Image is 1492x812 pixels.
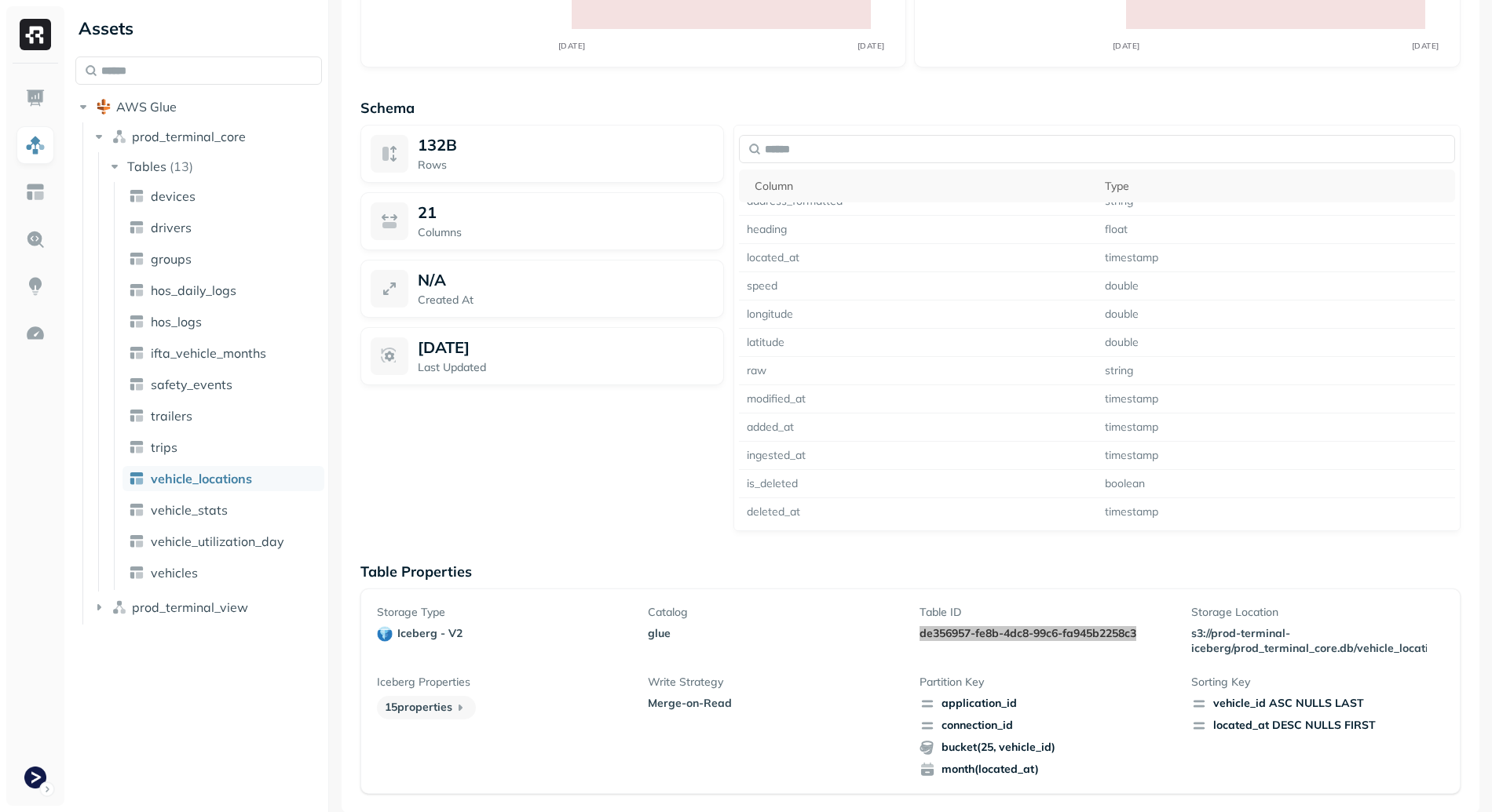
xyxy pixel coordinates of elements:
p: Iceberg Properties [377,675,630,690]
p: iceberg - v2 [397,626,463,641]
img: table [129,439,144,455]
img: Assets [25,135,46,155]
p: [DATE] [418,337,470,357]
a: vehicle_utilization_day [123,529,324,554]
a: trips [123,435,324,460]
p: Schema [360,99,1461,117]
a: vehicle_stats [123,497,324,523]
img: namespace [112,599,127,615]
img: table [129,502,144,518]
p: Table ID [920,605,1172,620]
span: prod_terminal_core [132,129,246,144]
span: trailers [151,408,192,424]
span: application_id [920,696,1172,712]
tspan: [DATE] [1113,41,1140,51]
img: Dashboard [25,88,46,108]
img: table [129,533,144,549]
p: s3://prod-terminal-iceberg/prod_terminal_core.db/vehicle_locations [1191,626,1427,656]
img: table [129,188,144,204]
p: Merge-on-Read [648,696,901,711]
td: boolean [1097,470,1455,498]
td: modified_at [739,385,1097,413]
a: vehicle_locations [123,466,324,491]
td: timestamp [1097,442,1455,470]
img: iceberg - v2 [377,626,393,642]
td: latitude [739,329,1097,357]
a: vehicles [123,560,324,585]
td: ingested_at [739,442,1097,470]
span: month(located_at) [920,762,1172,777]
a: safety_events [123,372,324,397]
span: vehicle_stats [151,502,228,518]
span: vehicle_utilization_day [151,533,284,549]
td: string [1097,357,1455,385]
a: ifta_vehicle_months [123,340,324,366]
img: table [129,220,144,235]
button: prod_terminal_view [91,595,323,620]
img: table [129,314,144,330]
span: ifta_vehicle_months [151,345,266,361]
tspan: [DATE] [558,41,586,51]
p: 21 [418,202,437,222]
span: hos_daily_logs [151,282,236,298]
p: Catalog [648,605,901,620]
span: vehicles [151,565,198,581]
a: hos_daily_logs [123,278,324,303]
div: located_at DESC NULLS FIRST [1191,718,1444,734]
img: Asset Explorer [25,182,46,202]
td: heading [739,216,1097,244]
span: AWS Glue [116,99,177,115]
img: table [129,377,144,392]
span: safety_events [151,377,232,392]
div: Column [755,179,1089,194]
img: table [129,251,144,267]
p: Last Updated [418,360,714,375]
img: table [129,471,144,486]
td: double [1097,300,1455,329]
td: deleted_at [739,498,1097,526]
img: table [129,565,144,581]
p: Columns [418,225,714,240]
p: de356957-fe8b-4dc8-99c6-fa945b2258c3 [920,626,1172,641]
span: vehicle_locations [151,471,252,486]
p: Rows [418,158,714,173]
span: prod_terminal_view [132,599,248,615]
a: trailers [123,403,324,428]
span: drivers [151,220,192,235]
span: devices [151,188,196,204]
span: trips [151,439,177,455]
a: groups [123,246,324,271]
span: hos_logs [151,314,202,330]
p: N/A [418,270,446,289]
img: Terminal [24,766,46,788]
p: Storage Type [377,605,630,620]
td: float [1097,216,1455,244]
div: vehicle_id ASC NULLS LAST [1191,696,1444,712]
span: connection_id [920,718,1172,734]
p: Partition Key [920,675,1172,690]
img: table [129,282,144,298]
td: is_deleted [739,470,1097,498]
span: 132B [418,135,457,155]
img: namespace [112,129,127,144]
td: double [1097,272,1455,300]
p: Write Strategy [648,675,901,690]
button: Tables(13) [107,154,324,179]
td: timestamp [1097,413,1455,442]
td: timestamp [1097,244,1455,272]
td: located_at [739,244,1097,272]
img: table [129,408,144,424]
td: raw [739,357,1097,385]
td: timestamp [1097,498,1455,526]
span: groups [151,251,192,267]
a: devices [123,184,324,209]
button: prod_terminal_core [91,124,323,149]
button: AWS Glue [75,94,322,119]
p: Created At [418,293,714,308]
p: glue [648,626,901,641]
td: timestamp [1097,385,1455,413]
td: speed [739,272,1097,300]
a: drivers [123,215,324,240]
tspan: [DATE] [1412,41,1439,51]
td: added_at [739,413,1097,442]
